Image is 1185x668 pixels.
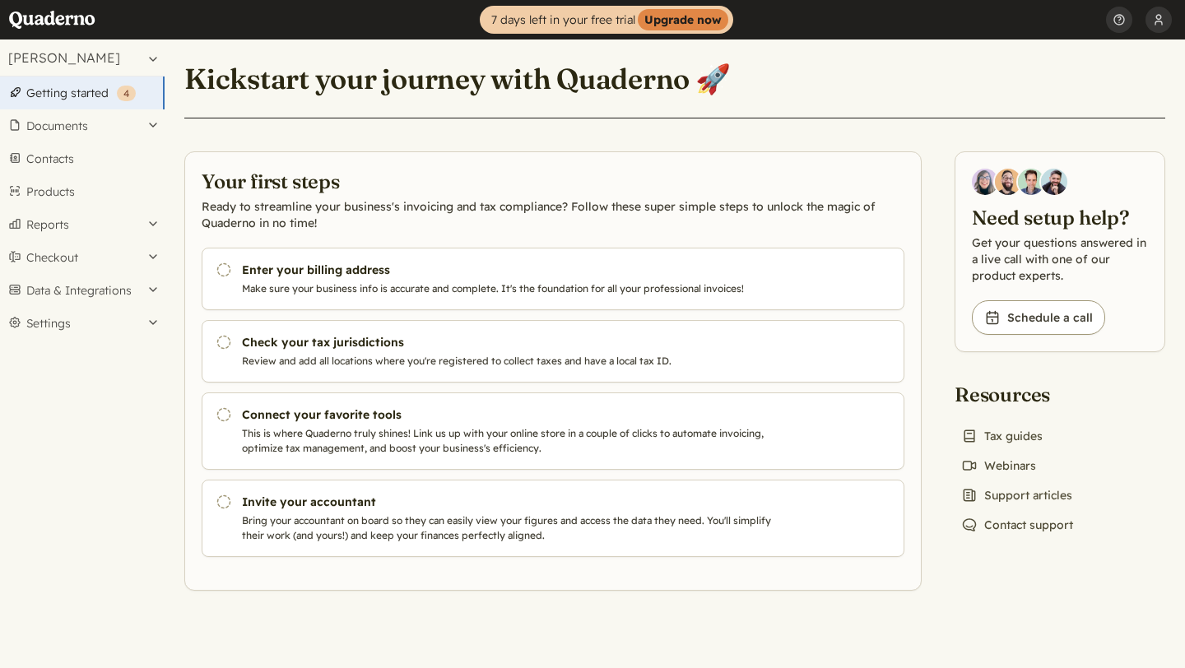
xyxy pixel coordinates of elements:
h3: Connect your favorite tools [242,406,780,423]
h2: Your first steps [202,169,904,195]
h3: Invite your accountant [242,494,780,510]
h2: Resources [955,382,1080,408]
h3: Enter your billing address [242,262,780,278]
span: 4 [123,87,129,100]
img: Ivo Oltmans, Business Developer at Quaderno [1018,169,1044,195]
a: Invite your accountant Bring your accountant on board so they can easily view your figures and ac... [202,480,904,557]
img: Diana Carrasco, Account Executive at Quaderno [972,169,998,195]
p: Review and add all locations where you're registered to collect taxes and have a local tax ID. [242,354,780,369]
h3: Check your tax jurisdictions [242,334,780,350]
a: Contact support [955,513,1080,536]
img: Jairo Fumero, Account Executive at Quaderno [995,169,1021,195]
p: Bring your accountant on board so they can easily view your figures and access the data they need... [242,513,780,543]
p: Get your questions answered in a live call with one of our product experts. [972,234,1148,284]
a: Webinars [955,454,1043,477]
p: Make sure your business info is accurate and complete. It's the foundation for all your professio... [242,281,780,296]
a: Connect your favorite tools This is where Quaderno truly shines! Link us up with your online stor... [202,392,904,470]
h2: Need setup help? [972,205,1148,231]
a: Check your tax jurisdictions Review and add all locations where you're registered to collect taxe... [202,320,904,383]
a: Support articles [955,484,1079,507]
a: 7 days left in your free trialUpgrade now [480,6,733,34]
a: Schedule a call [972,300,1105,335]
a: Tax guides [955,424,1049,448]
strong: Upgrade now [638,9,728,30]
p: Ready to streamline your business's invoicing and tax compliance? Follow these super simple steps... [202,198,904,231]
h1: Kickstart your journey with Quaderno 🚀 [184,61,731,96]
a: Enter your billing address Make sure your business info is accurate and complete. It's the founda... [202,248,904,310]
img: Javier Rubio, DevRel at Quaderno [1041,169,1067,195]
p: This is where Quaderno truly shines! Link us up with your online store in a couple of clicks to a... [242,426,780,456]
